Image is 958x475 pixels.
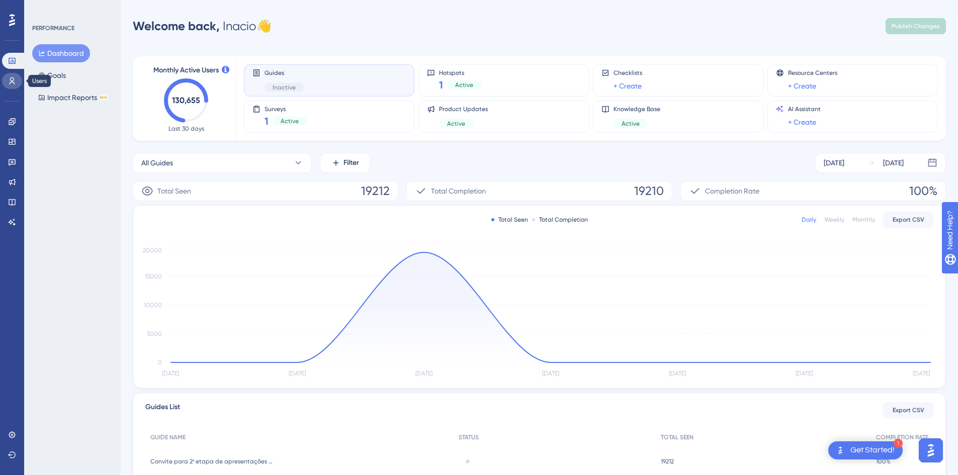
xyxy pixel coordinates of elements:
[150,433,186,441] span: GUIDE NAME
[265,105,307,112] span: Surveys
[162,370,179,377] tspan: [DATE]
[661,457,674,465] span: 19212
[886,18,946,34] button: Publish Changes
[431,185,486,197] span: Total Completion
[542,370,559,377] tspan: [DATE]
[32,66,72,84] button: Goals
[459,433,479,441] span: STATUS
[893,406,924,414] span: Export CSV
[447,120,465,128] span: Active
[343,157,359,169] span: Filter
[491,216,528,224] div: Total Seen
[883,402,933,418] button: Export CSV
[145,273,162,280] tspan: 15000
[894,439,903,448] div: 1
[614,69,642,77] span: Checklists
[289,370,306,377] tspan: [DATE]
[439,69,481,76] span: Hotspots
[24,3,63,15] span: Need Help?
[883,212,933,228] button: Export CSV
[669,370,686,377] tspan: [DATE]
[705,185,759,197] span: Completion Rate
[796,370,813,377] tspan: [DATE]
[145,401,180,419] span: Guides List
[32,44,90,62] button: Dashboard
[281,117,299,125] span: Active
[133,18,272,34] div: Inacio 👋
[788,116,816,128] a: + Create
[876,457,891,465] span: 100%
[634,183,664,199] span: 19210
[439,78,443,92] span: 1
[133,153,312,173] button: All Guides
[147,330,162,337] tspan: 5000
[828,441,903,459] div: Open Get Started! checklist, remaining modules: 1
[532,216,588,224] div: Total Completion
[834,444,846,456] img: launcher-image-alternative-text
[99,95,108,100] div: BETA
[788,69,837,77] span: Resource Centers
[168,125,204,133] span: Last 30 days
[913,370,930,377] tspan: [DATE]
[320,153,370,173] button: Filter
[157,185,191,197] span: Total Seen
[150,457,276,465] span: Convite para 2ª etapa de apresentações PNAB
[892,22,940,30] span: Publish Changes
[850,445,895,456] div: Get Started!
[622,120,640,128] span: Active
[361,183,390,199] span: 19212
[614,80,642,92] a: + Create
[265,114,269,128] span: 1
[273,83,296,91] span: Inactive
[415,370,432,377] tspan: [DATE]
[824,157,844,169] div: [DATE]
[439,105,488,113] span: Product Updates
[153,64,219,76] span: Monthly Active Users
[158,359,162,366] tspan: 0
[802,216,816,224] div: Daily
[614,105,660,113] span: Knowledge Base
[455,81,473,89] span: Active
[32,88,114,107] button: Impact ReportsBETA
[916,435,946,465] iframe: UserGuiding AI Assistant Launcher
[788,105,821,113] span: AI Assistant
[893,216,924,224] span: Export CSV
[133,19,220,33] span: Welcome back,
[172,96,200,105] text: 130,655
[876,433,928,441] span: COMPLETION RATE
[144,302,162,309] tspan: 10000
[143,247,162,254] tspan: 20000
[909,183,937,199] span: 100%
[788,80,816,92] a: + Create
[661,433,693,441] span: TOTAL SEEN
[852,216,875,224] div: Monthly
[32,24,74,32] div: PERFORMANCE
[141,157,173,169] span: All Guides
[883,157,904,169] div: [DATE]
[824,216,844,224] div: Weekly
[265,69,304,77] span: Guides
